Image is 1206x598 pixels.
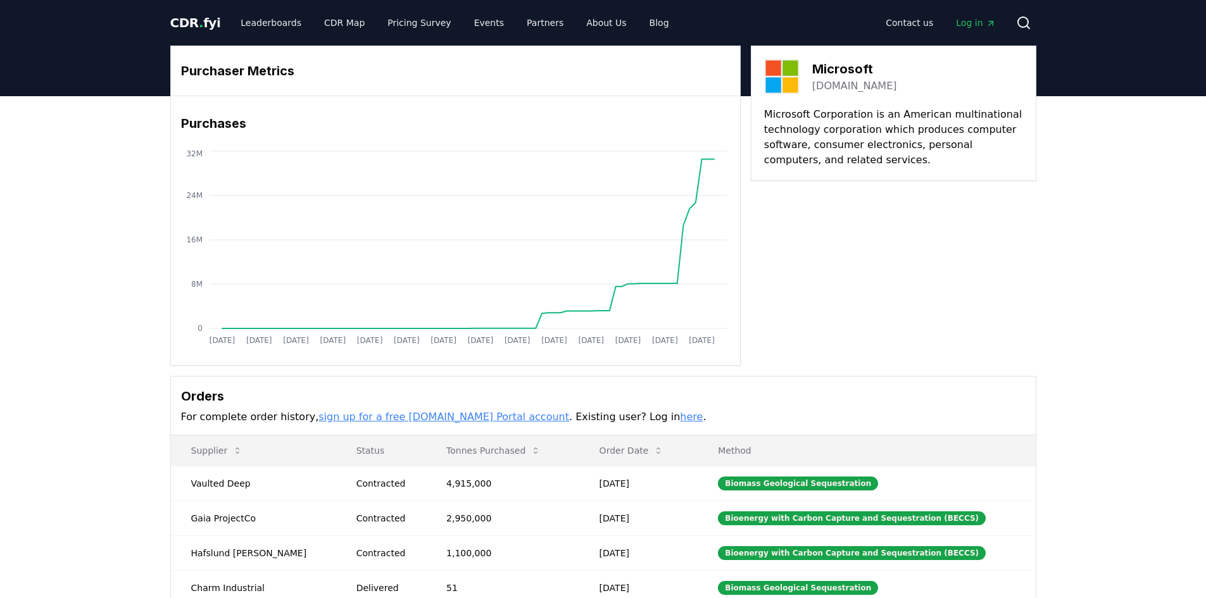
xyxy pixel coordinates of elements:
[356,477,416,490] div: Contracted
[170,15,221,30] span: CDR fyi
[181,409,1026,425] p: For complete order history, . Existing user? Log in .
[876,11,943,34] a: Contact us
[718,511,986,525] div: Bioenergy with Carbon Capture and Sequestration (BECCS)
[171,466,336,501] td: Vaulted Deep
[426,535,579,570] td: 1,100,000
[718,477,878,490] div: Biomass Geological Sequestration
[356,336,382,345] tspan: [DATE]
[171,501,336,535] td: Gaia ProjectCo
[198,324,203,333] tspan: 0
[186,149,203,158] tspan: 32M
[718,581,878,595] div: Biomass Geological Sequestration
[464,11,514,34] a: Events
[680,411,703,423] a: here
[764,107,1023,168] p: Microsoft Corporation is an American multinational technology corporation which produces computer...
[186,191,203,200] tspan: 24M
[191,280,203,289] tspan: 8M
[181,438,253,463] button: Supplier
[170,14,221,32] a: CDR.fyi
[199,15,203,30] span: .
[689,336,715,345] tspan: [DATE]
[639,11,679,34] a: Blog
[504,336,530,345] tspan: [DATE]
[230,11,311,34] a: Leaderboards
[320,336,346,345] tspan: [DATE]
[956,16,995,29] span: Log in
[579,535,698,570] td: [DATE]
[356,582,416,594] div: Delivered
[356,512,416,525] div: Contracted
[517,11,574,34] a: Partners
[246,336,272,345] tspan: [DATE]
[171,535,336,570] td: Hafslund [PERSON_NAME]
[812,59,897,78] h3: Microsoft
[356,547,416,559] div: Contracted
[346,444,416,457] p: Status
[186,235,203,244] tspan: 16M
[579,501,698,535] td: [DATE]
[718,546,986,560] div: Bioenergy with Carbon Capture and Sequestration (BECCS)
[615,336,641,345] tspan: [DATE]
[579,466,698,501] td: [DATE]
[708,444,1025,457] p: Method
[181,61,730,80] h3: Purchaser Metrics
[430,336,456,345] tspan: [DATE]
[589,438,674,463] button: Order Date
[318,411,569,423] a: sign up for a free [DOMAIN_NAME] Portal account
[426,501,579,535] td: 2,950,000
[181,387,1026,406] h3: Orders
[230,11,679,34] nav: Main
[652,336,678,345] tspan: [DATE]
[436,438,551,463] button: Tonnes Purchased
[314,11,375,34] a: CDR Map
[876,11,1005,34] nav: Main
[209,336,235,345] tspan: [DATE]
[283,336,309,345] tspan: [DATE]
[541,336,567,345] tspan: [DATE]
[812,78,897,94] a: [DOMAIN_NAME]
[181,114,730,133] h3: Purchases
[426,466,579,501] td: 4,915,000
[394,336,420,345] tspan: [DATE]
[576,11,636,34] a: About Us
[764,59,800,94] img: Microsoft-logo
[377,11,461,34] a: Pricing Survey
[578,336,604,345] tspan: [DATE]
[946,11,1005,34] a: Log in
[467,336,493,345] tspan: [DATE]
